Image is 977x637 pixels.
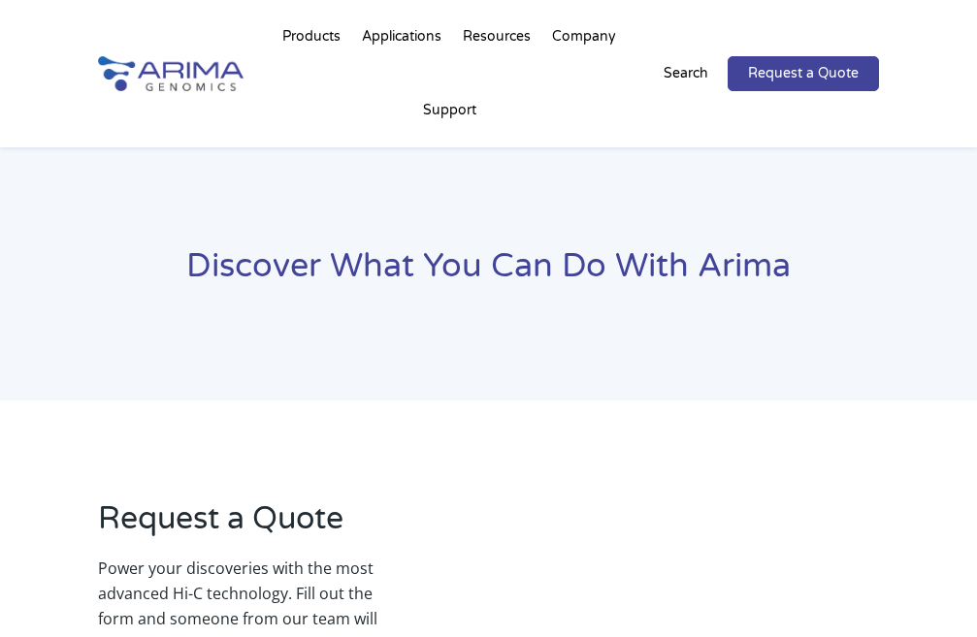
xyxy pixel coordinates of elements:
a: Request a Quote [728,56,879,91]
img: Arima-Genomics-logo [98,56,244,92]
h2: Request a Quote [98,497,385,556]
h1: Discover What You Can Do With Arima [98,244,880,303]
p: Search [664,61,708,86]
